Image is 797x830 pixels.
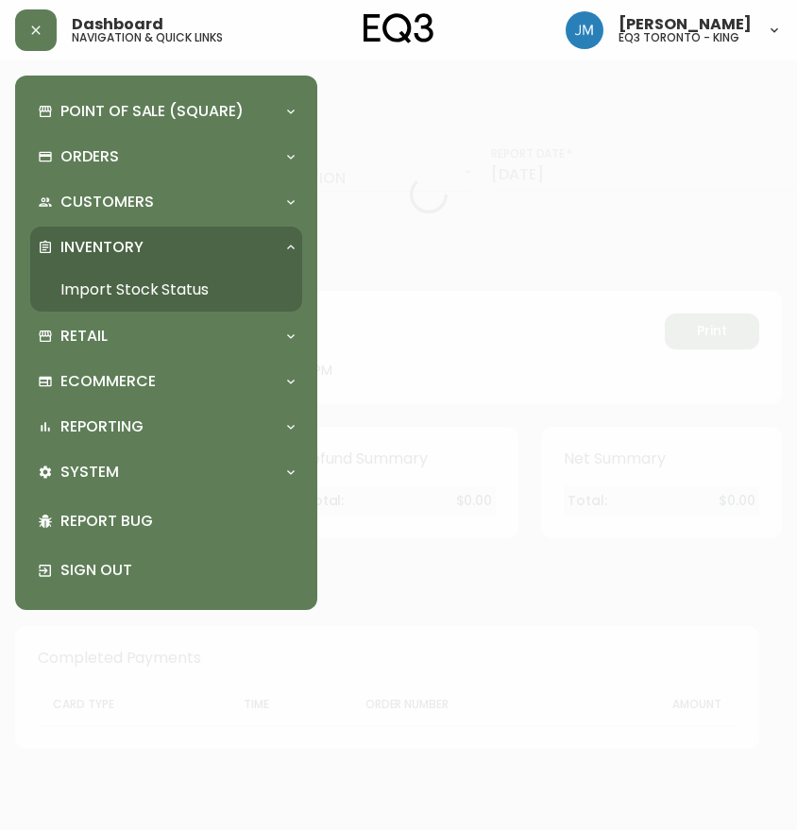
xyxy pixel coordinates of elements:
div: Report Bug [30,497,302,546]
a: Import Stock Status [30,268,302,312]
p: System [60,462,119,483]
div: Ecommerce [30,361,302,402]
div: System [30,451,302,493]
p: Orders [60,146,119,167]
div: Reporting [30,406,302,448]
p: Report Bug [60,511,295,532]
p: Sign Out [60,560,295,581]
div: Point of Sale (Square) [30,91,302,132]
p: Reporting [60,416,144,437]
h5: eq3 toronto - king [619,32,739,43]
p: Retail [60,326,108,347]
p: Inventory [60,237,144,258]
div: Orders [30,136,302,178]
img: b88646003a19a9f750de19192e969c24 [566,11,603,49]
div: Sign Out [30,546,302,595]
div: Inventory [30,227,302,268]
p: Customers [60,192,154,212]
img: logo [364,13,433,43]
span: Dashboard [72,17,163,32]
p: Point of Sale (Square) [60,101,244,122]
div: Customers [30,181,302,223]
div: Retail [30,315,302,357]
h5: navigation & quick links [72,32,223,43]
span: [PERSON_NAME] [619,17,752,32]
p: Ecommerce [60,371,156,392]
